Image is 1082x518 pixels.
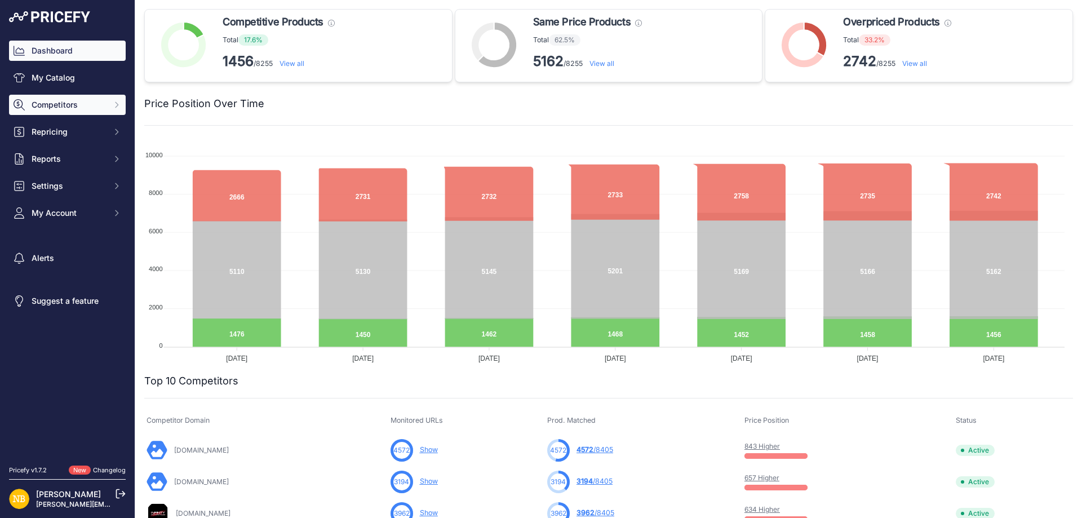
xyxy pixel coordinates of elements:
span: Active [956,476,995,488]
button: My Account [9,203,126,223]
a: Dashboard [9,41,126,61]
p: Total [533,34,642,46]
strong: 2742 [843,53,876,69]
a: 3962/8405 [577,508,614,517]
tspan: [DATE] [731,355,752,362]
span: Settings [32,180,105,192]
div: Pricefy v1.7.2 [9,466,47,475]
a: 3194/8405 [577,477,613,485]
a: Alerts [9,248,126,268]
h2: Price Position Over Time [144,96,264,112]
strong: 5162 [533,53,564,69]
button: Competitors [9,95,126,115]
a: [PERSON_NAME][EMAIL_ADDRESS][DOMAIN_NAME] [36,500,210,508]
tspan: [DATE] [478,355,500,362]
p: /8255 [223,52,335,70]
img: Pricefy Logo [9,11,90,23]
span: 33.2% [859,34,890,46]
span: 4572 [550,445,566,455]
span: Competitive Products [223,14,323,30]
span: Competitor Domain [147,416,210,424]
a: [DOMAIN_NAME] [174,477,229,486]
span: New [69,466,91,475]
nav: Sidebar [9,41,126,452]
tspan: 8000 [149,189,162,196]
a: 843 Higher [744,442,780,450]
tspan: 4000 [149,265,162,272]
span: My Account [32,207,105,219]
tspan: [DATE] [983,355,1004,362]
a: [DOMAIN_NAME] [174,446,229,454]
span: 4572 [393,445,410,455]
a: 657 Higher [744,473,779,482]
tspan: [DATE] [605,355,626,362]
strong: 1456 [223,53,254,69]
tspan: [DATE] [857,355,879,362]
span: 17.6% [238,34,268,46]
tspan: [DATE] [352,355,374,362]
a: Suggest a feature [9,291,126,311]
h2: Top 10 Competitors [144,373,238,389]
span: Status [956,416,977,424]
span: Active [956,445,995,456]
span: Competitors [32,99,105,110]
tspan: [DATE] [226,355,247,362]
a: View all [280,59,304,68]
a: Changelog [93,466,126,474]
p: /8255 [843,52,951,70]
span: Reports [32,153,105,165]
button: Repricing [9,122,126,142]
a: [DOMAIN_NAME] [176,509,230,517]
span: Same Price Products [533,14,631,30]
span: 4572 [577,445,593,454]
tspan: 10000 [145,152,163,158]
span: Prod. Matched [547,416,596,424]
p: Total [223,34,335,46]
p: /8255 [533,52,642,70]
a: 4572/8405 [577,445,613,454]
tspan: 6000 [149,228,162,234]
a: Show [420,477,438,485]
span: Price Position [744,416,789,424]
a: View all [902,59,927,68]
span: Monitored URLs [391,416,443,424]
a: Show [420,508,438,517]
button: Settings [9,176,126,196]
span: 3194 [551,477,566,487]
span: 3194 [394,477,409,487]
tspan: 0 [159,342,162,349]
a: 634 Higher [744,505,780,513]
span: 62.5% [549,34,580,46]
a: [PERSON_NAME] [36,489,101,499]
span: 3194 [577,477,593,485]
span: Overpriced Products [843,14,939,30]
tspan: 2000 [149,304,162,311]
span: 3962 [577,508,595,517]
p: Total [843,34,951,46]
a: Show [420,445,438,454]
button: Reports [9,149,126,169]
a: My Catalog [9,68,126,88]
a: View all [589,59,614,68]
span: Repricing [32,126,105,138]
